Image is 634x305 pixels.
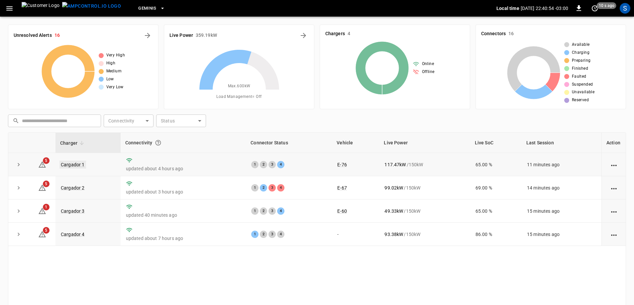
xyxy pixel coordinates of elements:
[610,161,618,168] div: action cell options
[43,227,50,234] span: 5
[384,231,465,238] div: / 150 kW
[14,160,24,170] button: expand row
[508,30,514,38] h6: 16
[138,5,157,12] span: Geminis
[136,2,168,15] button: Geminis
[496,5,519,12] p: Local time
[332,133,379,153] th: Vehicle
[572,97,589,104] span: Reserved
[470,176,522,199] td: 69.00 %
[43,204,50,210] span: 1
[38,185,46,190] a: 5
[228,83,251,90] span: Max. 600 kW
[384,185,403,191] p: 99.02 kW
[384,185,465,191] div: / 150 kW
[268,207,276,215] div: 3
[379,133,470,153] th: Live Power
[251,161,259,168] div: 1
[126,235,241,242] p: updated about 7 hours ago
[196,32,217,39] h6: 359.19 kW
[14,229,24,239] button: expand row
[572,65,588,72] span: Finished
[251,207,259,215] div: 1
[59,161,86,169] a: Cargador 1
[610,185,618,191] div: action cell options
[14,32,52,39] h6: Unresolved Alerts
[422,61,434,67] span: Online
[337,162,347,167] a: E-76
[572,49,589,56] span: Charging
[277,184,284,191] div: 4
[384,161,465,168] div: / 150 kW
[384,208,403,214] p: 49.33 kW
[169,32,193,39] h6: Live Power
[246,133,332,153] th: Connector Status
[106,52,125,59] span: Very High
[610,208,618,214] div: action cell options
[14,183,24,193] button: expand row
[572,57,591,64] span: Preparing
[522,223,601,246] td: 15 minutes ago
[61,185,85,191] a: Cargador 2
[277,207,284,215] div: 4
[268,184,276,191] div: 3
[60,139,86,147] span: Charger
[61,208,85,214] a: Cargador 3
[277,231,284,238] div: 4
[126,189,241,195] p: updated about 3 hours ago
[106,60,116,67] span: High
[216,94,262,100] span: Load Management = Off
[260,207,267,215] div: 2
[268,231,276,238] div: 3
[620,3,630,14] div: profile-icon
[38,161,46,167] a: 5
[298,30,309,41] button: Energy Overview
[43,181,50,187] span: 5
[38,208,46,213] a: 1
[521,5,568,12] p: [DATE] 22:40:54 -03:00
[268,161,276,168] div: 3
[572,89,594,96] span: Unavailable
[522,153,601,176] td: 11 minutes ago
[126,165,241,172] p: updated about 4 hours ago
[589,3,600,14] button: set refresh interval
[337,208,347,214] a: E-60
[106,68,122,75] span: Medium
[601,133,626,153] th: Action
[597,2,616,9] span: 10 s ago
[251,231,259,238] div: 1
[125,137,242,149] div: Connectivity
[325,30,345,38] h6: Chargers
[481,30,506,38] h6: Connectors
[384,161,406,168] p: 117.47 kW
[470,223,522,246] td: 86.00 %
[470,153,522,176] td: 65.00 %
[260,184,267,191] div: 2
[470,133,522,153] th: Live SoC
[54,32,60,39] h6: 16
[38,231,46,237] a: 5
[332,223,379,246] td: -
[126,212,241,218] p: updated 40 minutes ago
[106,84,124,91] span: Very Low
[260,231,267,238] div: 2
[61,232,85,237] a: Cargador 4
[470,199,522,223] td: 65.00 %
[522,176,601,199] td: 14 minutes ago
[522,199,601,223] td: 15 minutes ago
[62,2,121,10] img: ampcontrol.io logo
[384,208,465,214] div: / 150 kW
[348,30,350,38] h6: 4
[522,133,601,153] th: Last Session
[277,161,284,168] div: 4
[14,206,24,216] button: expand row
[152,137,164,149] button: Connection between the charger and our software.
[610,231,618,238] div: action cell options
[251,184,259,191] div: 1
[422,69,435,75] span: Offline
[384,231,403,238] p: 93.38 kW
[572,73,586,80] span: Faulted
[142,30,153,41] button: All Alerts
[337,185,347,191] a: E-67
[106,76,114,83] span: Low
